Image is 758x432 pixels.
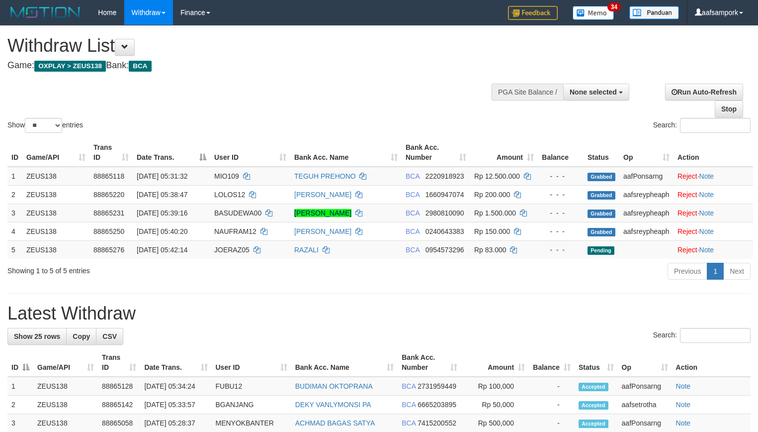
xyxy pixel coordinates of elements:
[677,227,697,235] a: Reject
[22,138,89,167] th: Game/API: activate to sort column ascending
[214,172,239,180] span: MIO109
[588,210,615,218] span: Grabbed
[7,138,22,167] th: ID
[699,172,714,180] a: Note
[418,382,456,390] span: Copy 2731959449 to clipboard
[295,401,371,409] a: DEKY VANLYMONSI PA
[406,172,420,180] span: BCA
[707,263,724,280] a: 1
[22,167,89,186] td: ZEUS138
[22,204,89,222] td: ZEUS138
[398,348,461,377] th: Bank Acc. Number: activate to sort column ascending
[7,304,751,324] h1: Latest Withdraw
[474,209,516,217] span: Rp 1.500.000
[7,262,308,276] div: Showing 1 to 5 of 5 entries
[210,138,290,167] th: User ID: activate to sort column ascending
[34,61,106,72] span: OXPLAY > ZEUS138
[7,61,496,71] h4: Game: Bank:
[7,348,33,377] th: ID: activate to sort column descending
[140,396,211,414] td: [DATE] 05:33:57
[677,246,697,254] a: Reject
[542,245,580,255] div: - - -
[474,172,520,180] span: Rp 12.500.000
[676,419,691,427] a: Note
[618,348,672,377] th: Op: activate to sort column ascending
[212,396,291,414] td: BGANJANG
[406,246,420,254] span: BCA
[529,396,575,414] td: -
[674,138,753,167] th: Action
[418,419,456,427] span: Copy 7415200552 to clipboard
[137,209,187,217] span: [DATE] 05:39:16
[137,227,187,235] span: [DATE] 05:40:20
[214,227,256,235] span: NAUFRAM12
[291,348,398,377] th: Bank Acc. Name: activate to sort column ascending
[93,246,124,254] span: 88865276
[295,419,375,427] a: ACHMAD BAGAS SATYA
[214,246,250,254] span: JOERAZ05
[674,167,753,186] td: ·
[653,328,751,343] label: Search:
[425,246,464,254] span: Copy 0954573296 to clipboard
[508,6,558,20] img: Feedback.jpg
[93,209,124,217] span: 88865231
[294,191,351,199] a: [PERSON_NAME]
[588,173,615,181] span: Grabbed
[677,191,697,199] a: Reject
[406,191,420,199] span: BCA
[406,209,420,217] span: BCA
[461,348,529,377] th: Amount: activate to sort column ascending
[137,172,187,180] span: [DATE] 05:31:32
[529,348,575,377] th: Balance: activate to sort column ascending
[723,263,751,280] a: Next
[22,222,89,240] td: ZEUS138
[680,118,751,133] input: Search:
[137,246,187,254] span: [DATE] 05:42:14
[425,172,464,180] span: Copy 2220918923 to clipboard
[542,171,580,181] div: - - -
[542,190,580,200] div: - - -
[7,36,496,56] h1: Withdraw List
[22,240,89,259] td: ZEUS138
[290,138,402,167] th: Bank Acc. Name: activate to sort column ascending
[492,84,563,101] div: PGA Site Balance /
[619,138,674,167] th: Op: activate to sort column ascending
[570,88,617,96] span: None selected
[575,348,618,377] th: Status: activate to sort column ascending
[588,191,615,200] span: Grabbed
[33,377,98,396] td: ZEUS138
[676,382,691,390] a: Note
[653,118,751,133] label: Search:
[7,5,83,20] img: MOTION_logo.png
[680,328,751,343] input: Search:
[402,419,416,427] span: BCA
[538,138,584,167] th: Balance
[7,377,33,396] td: 1
[96,328,123,345] a: CSV
[66,328,96,345] a: Copy
[699,209,714,217] a: Note
[579,401,608,410] span: Accepted
[674,185,753,204] td: ·
[7,204,22,222] td: 3
[73,332,90,340] span: Copy
[212,348,291,377] th: User ID: activate to sort column ascending
[715,101,743,117] a: Stop
[93,227,124,235] span: 88865250
[474,191,510,199] span: Rp 200.000
[33,348,98,377] th: Game/API: activate to sort column ascending
[461,377,529,396] td: Rp 100,000
[7,328,67,345] a: Show 25 rows
[294,209,351,217] a: [PERSON_NAME]
[7,167,22,186] td: 1
[542,226,580,236] div: - - -
[7,185,22,204] td: 2
[140,348,211,377] th: Date Trans.: activate to sort column ascending
[619,167,674,186] td: aafPonsarng
[7,222,22,240] td: 4
[425,227,464,235] span: Copy 0240643383 to clipboard
[677,172,697,180] a: Reject
[579,420,608,428] span: Accepted
[93,172,124,180] span: 88865118
[102,332,117,340] span: CSV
